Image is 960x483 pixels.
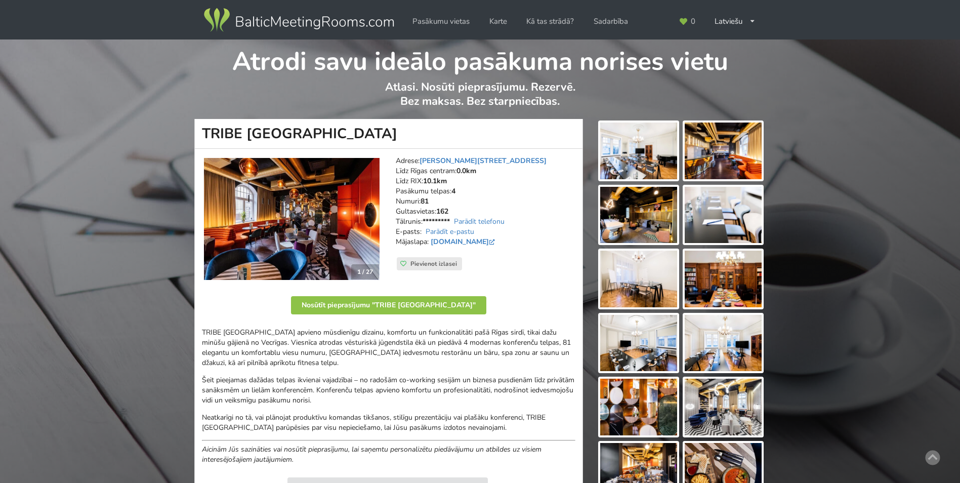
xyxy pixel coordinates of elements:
[195,80,765,119] p: Atlasi. Nosūti pieprasījumu. Rezervē. Bez maksas. Bez starpniecības.
[519,12,581,31] a: Kā tas strādā?
[707,12,763,31] div: Latviešu
[685,315,762,372] img: TRIBE Riga City Centre | Rīga | Pasākumu vieta - galerijas bilde
[202,6,396,34] img: Baltic Meeting Rooms
[600,315,677,372] img: TRIBE Riga City Centre | Rīga | Pasākumu vieta - galerijas bilde
[202,375,575,406] p: Šeit pieejamas dažādas telpas ikvienai vajadzībai – no radošām co-working sesijām un biznesa pusd...
[202,328,575,368] p: TRIBE [GEOGRAPHIC_DATA] apvieno mūsdienīgu dizainu, komfortu un funkcionalitāti pašā Rīgas sirdī,...
[421,196,429,206] strong: 81
[426,227,474,236] a: Parādīt e-pastu
[204,158,380,280] img: Viesnīca | Rīga | TRIBE Riga City Centre
[482,12,514,31] a: Karte
[351,264,379,279] div: 1 / 27
[410,260,457,268] span: Pievienot izlasei
[405,12,477,31] a: Pasākumu vietas
[600,123,677,179] img: TRIBE Riga City Centre | Rīga | Pasākumu vieta - galerijas bilde
[204,158,380,280] a: Viesnīca | Rīga | TRIBE Riga City Centre 1 / 27
[600,379,677,435] img: TRIBE Riga City Centre | Rīga | Pasākumu vieta - galerijas bilde
[194,119,583,149] h1: TRIBE [GEOGRAPHIC_DATA]
[195,39,765,78] h1: Atrodi savu ideālo pasākuma norises vietu
[456,166,476,176] strong: 0.0km
[685,187,762,244] img: TRIBE Riga City Centre | Rīga | Pasākumu vieta - galerijas bilde
[451,186,455,196] strong: 4
[685,251,762,307] img: TRIBE Riga City Centre | Rīga | Pasākumu vieta - galerijas bilde
[600,187,677,244] img: TRIBE Riga City Centre | Rīga | Pasākumu vieta - galerijas bilde
[685,379,762,435] img: TRIBE Riga City Centre | Rīga | Pasākumu vieta - galerijas bilde
[587,12,635,31] a: Sadarbība
[202,413,575,433] p: Neatkarīgi no tā, vai plānojat produktīvu komandas tikšanos, stilīgu prezentāciju vai plašāku kon...
[454,217,505,226] a: Parādīt telefonu
[396,156,575,257] address: Adrese: Līdz Rīgas centram: Līdz RIX: Pasākumu telpas: Numuri: Gultasvietas: Tālrunis: E-pasts: M...
[685,123,762,179] img: TRIBE Riga City Centre | Rīga | Pasākumu vieta - galerijas bilde
[202,445,541,464] em: Aicinām Jūs sazināties vai nosūtīt pieprasījumu, lai saņemtu personalizētu piedāvājumu un atbilde...
[291,296,486,314] button: Nosūtīt pieprasījumu "TRIBE [GEOGRAPHIC_DATA]"
[420,156,547,166] a: [PERSON_NAME][STREET_ADDRESS]
[600,251,677,307] img: TRIBE Riga City Centre | Rīga | Pasākumu vieta - galerijas bilde
[691,18,695,25] span: 0
[431,237,497,247] a: [DOMAIN_NAME]
[423,176,447,186] strong: 10.1km
[436,207,448,216] strong: 162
